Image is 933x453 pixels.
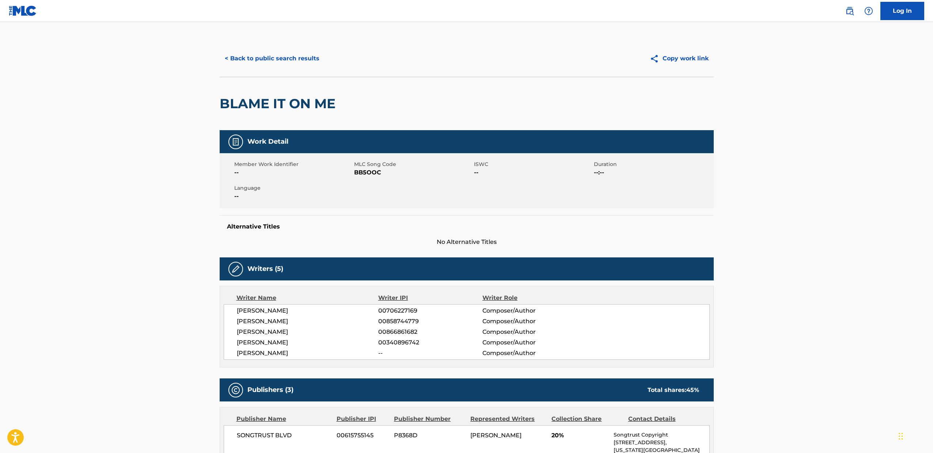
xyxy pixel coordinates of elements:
[237,317,379,326] span: [PERSON_NAME]
[231,386,240,395] img: Publishers
[482,294,577,302] div: Writer Role
[899,425,903,447] div: Drag
[237,349,379,358] span: [PERSON_NAME]
[880,2,924,20] a: Log In
[378,317,482,326] span: 00858744779
[220,238,714,246] span: No Alternative Titles
[551,415,622,423] div: Collection Share
[470,415,546,423] div: Represented Writers
[474,161,592,168] span: ISWC
[896,418,933,453] iframe: Chat Widget
[594,161,712,168] span: Duration
[220,95,339,112] h2: BLAME IT ON ME
[378,328,482,336] span: 00866861682
[394,415,465,423] div: Publisher Number
[234,192,352,201] span: --
[861,4,876,18] div: Help
[470,432,522,439] span: [PERSON_NAME]
[614,431,709,439] p: Songtrust Copyright
[482,338,577,347] span: Composer/Author
[482,306,577,315] span: Composer/Author
[482,349,577,358] span: Composer/Author
[236,294,379,302] div: Writer Name
[378,294,482,302] div: Writer IPI
[354,168,472,177] span: BB5OOC
[845,7,854,15] img: search
[645,49,714,68] button: Copy work link
[247,137,288,146] h5: Work Detail
[237,328,379,336] span: [PERSON_NAME]
[231,137,240,146] img: Work Detail
[231,265,240,273] img: Writers
[482,317,577,326] span: Composer/Author
[394,431,465,440] span: P8368D
[378,349,482,358] span: --
[337,415,388,423] div: Publisher IPI
[686,386,699,393] span: 45 %
[842,4,857,18] a: Public Search
[337,431,388,440] span: 00615755145
[234,161,352,168] span: Member Work Identifier
[551,431,608,440] span: 20%
[482,328,577,336] span: Composer/Author
[247,386,293,394] h5: Publishers (3)
[227,223,706,230] h5: Alternative Titles
[650,54,663,63] img: Copy work link
[237,338,379,347] span: [PERSON_NAME]
[378,306,482,315] span: 00706227169
[236,415,331,423] div: Publisher Name
[234,168,352,177] span: --
[628,415,699,423] div: Contact Details
[237,431,331,440] span: SONGTRUST BLVD
[614,439,709,446] p: [STREET_ADDRESS],
[648,386,699,395] div: Total shares:
[378,338,482,347] span: 00340896742
[237,306,379,315] span: [PERSON_NAME]
[9,5,37,16] img: MLC Logo
[220,49,325,68] button: < Back to public search results
[864,7,873,15] img: help
[247,265,283,273] h5: Writers (5)
[474,168,592,177] span: --
[594,168,712,177] span: --:--
[234,184,352,192] span: Language
[354,161,472,168] span: MLC Song Code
